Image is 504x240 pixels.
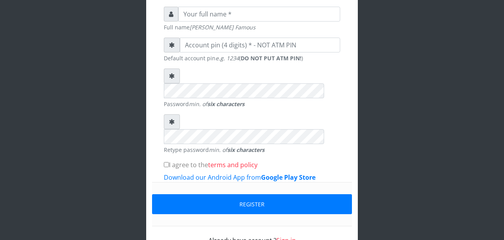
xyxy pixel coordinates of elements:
input: Your full name * [178,7,340,22]
small: Retype password [164,146,340,154]
small: Full name [164,23,340,31]
em: min. of [189,100,245,108]
a: Download our Android App fromGoogle Play Store [164,173,315,182]
label: I agree to the [164,160,257,170]
em: e.g. 1234 [216,54,239,62]
button: Register [152,194,352,214]
em: min. of [209,146,265,153]
input: I agree to theterms and policy [164,162,169,167]
small: Password [164,100,340,108]
input: Account pin (4 digits) * - NOT ATM PIN [180,38,340,52]
b: DO NOT PUT ATM PIN! [241,54,301,62]
b: Google Play Store [261,173,315,182]
em: [PERSON_NAME] Famous [190,23,256,31]
small: Default account pin ( ) [164,54,340,62]
strong: six characters [207,100,245,108]
strong: six characters [227,146,265,153]
a: terms and policy [208,161,257,169]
